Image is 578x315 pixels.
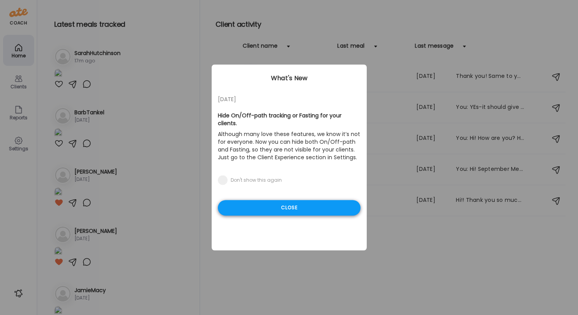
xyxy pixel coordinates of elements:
p: Although many love these features, we know it’s not for everyone. Now you can hide both On/Off-pa... [218,129,361,163]
b: Hide On/Off-path tracking or Fasting for your clients. [218,112,342,127]
div: Close [218,200,361,216]
div: What's New [212,74,367,83]
div: Don't show this again [231,177,282,184]
div: [DATE] [218,95,361,104]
